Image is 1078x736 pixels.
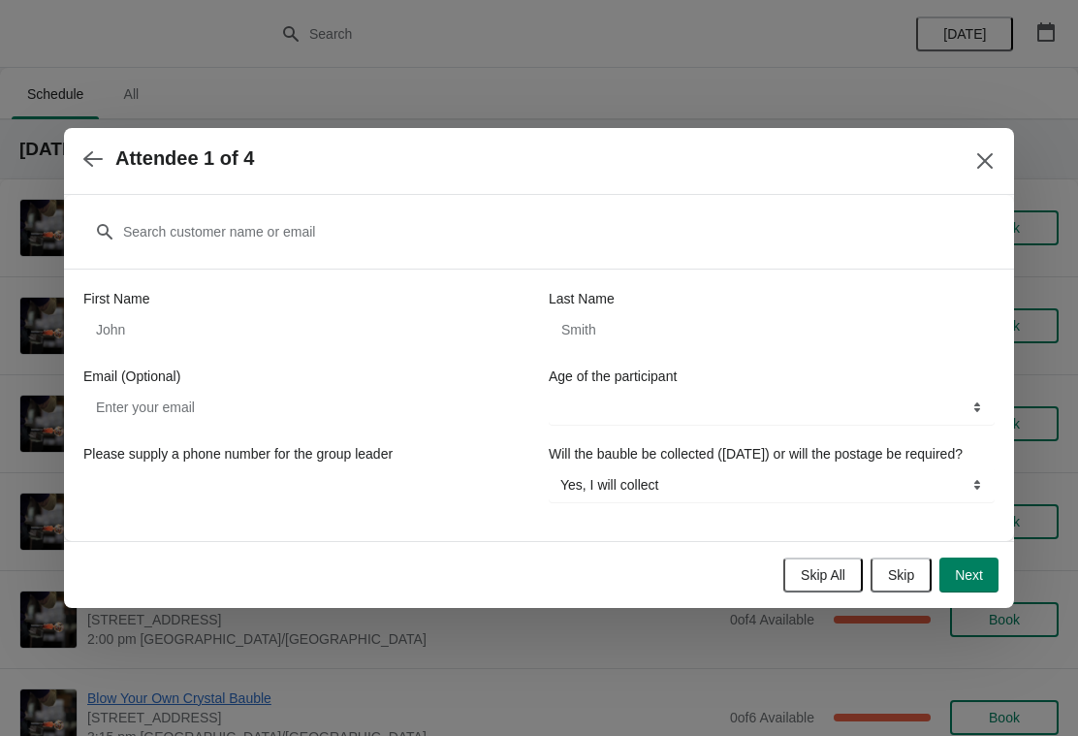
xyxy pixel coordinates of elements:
[955,567,983,583] span: Next
[83,367,180,386] label: Email (Optional)
[549,312,995,347] input: Smith
[115,147,254,170] h2: Attendee 1 of 4
[549,289,615,308] label: Last Name
[83,390,529,425] input: Enter your email
[801,567,845,583] span: Skip All
[939,558,999,592] button: Next
[888,567,914,583] span: Skip
[83,312,529,347] input: John
[783,558,863,592] button: Skip All
[967,144,1002,178] button: Close
[83,444,393,464] label: Please supply a phone number for the group leader
[871,558,932,592] button: Skip
[549,444,963,464] label: Will the bauble be collected ([DATE]) or will the postage be required?
[122,214,995,249] input: Search customer name or email
[83,289,149,308] label: First Name
[549,367,677,386] label: Age of the participant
